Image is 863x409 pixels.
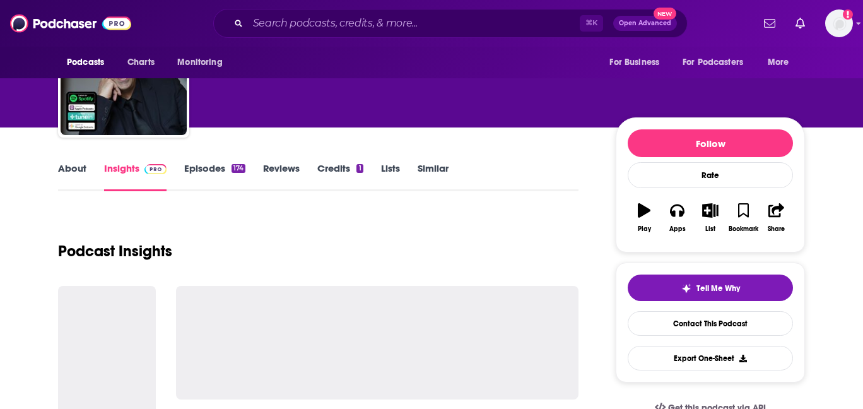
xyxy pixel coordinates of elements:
[168,50,238,74] button: open menu
[232,164,245,173] div: 174
[317,162,363,191] a: Credits1
[681,283,691,293] img: tell me why sparkle
[683,54,743,71] span: For Podcasters
[660,195,693,240] button: Apps
[654,8,676,20] span: New
[381,162,400,191] a: Lists
[613,16,677,31] button: Open AdvancedNew
[825,9,853,37] span: Logged in as carolinejames
[601,50,675,74] button: open menu
[669,225,686,233] div: Apps
[696,283,740,293] span: Tell Me Why
[825,9,853,37] button: Show profile menu
[619,20,671,27] span: Open Advanced
[127,54,155,71] span: Charts
[674,50,761,74] button: open menu
[759,50,805,74] button: open menu
[729,225,758,233] div: Bookmark
[825,9,853,37] img: User Profile
[356,164,363,173] div: 1
[628,275,793,301] button: tell me why sparkleTell Me Why
[628,195,660,240] button: Play
[628,346,793,370] button: Export One-Sheet
[58,242,172,261] h1: Podcast Insights
[248,13,580,33] input: Search podcasts, credits, & more...
[10,11,131,35] img: Podchaser - Follow, Share and Rate Podcasts
[843,9,853,20] svg: Add a profile image
[638,225,651,233] div: Play
[760,195,793,240] button: Share
[119,50,162,74] a: Charts
[628,162,793,188] div: Rate
[727,195,760,240] button: Bookmark
[580,15,603,32] span: ⌘ K
[144,164,167,174] img: Podchaser Pro
[790,13,810,34] a: Show notifications dropdown
[768,225,785,233] div: Share
[213,9,688,38] div: Search podcasts, credits, & more...
[67,54,104,71] span: Podcasts
[694,195,727,240] button: List
[104,162,167,191] a: InsightsPodchaser Pro
[177,54,222,71] span: Monitoring
[418,162,449,191] a: Similar
[768,54,789,71] span: More
[759,13,780,34] a: Show notifications dropdown
[628,129,793,157] button: Follow
[58,162,86,191] a: About
[705,225,715,233] div: List
[184,162,245,191] a: Episodes174
[609,54,659,71] span: For Business
[58,50,120,74] button: open menu
[628,311,793,336] a: Contact This Podcast
[263,162,300,191] a: Reviews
